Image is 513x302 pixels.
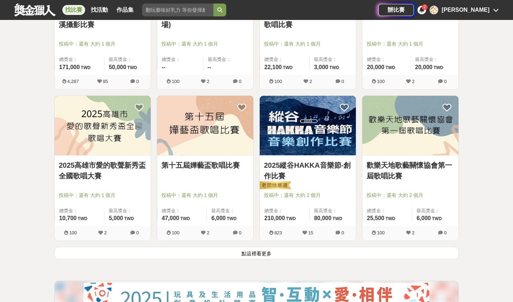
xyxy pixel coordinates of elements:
span: 20,000 [415,64,432,70]
span: 20,000 [367,64,384,70]
span: 投稿中：還有 大約 1 個月 [161,192,249,199]
span: TWD [432,216,442,221]
span: 100 [274,79,282,84]
span: 3,000 [314,64,328,70]
span: 最高獎金： [314,207,352,214]
span: 0 [341,79,344,84]
span: 171,000 [59,64,80,70]
span: 總獎金： [162,56,199,63]
span: TWD [283,65,292,70]
span: 總獎金： [264,56,305,63]
span: 0 [341,230,344,235]
span: 最高獎金： [208,56,249,63]
span: 最高獎金： [109,56,146,63]
span: TWD [385,216,395,221]
span: 2 [207,79,209,84]
span: 22,100 [264,64,282,70]
span: TWD [332,216,342,221]
span: 總獎金： [264,207,305,214]
span: 總獎金： [59,56,100,63]
a: 作品集 [114,5,136,15]
span: 投稿中：還有 大約 1 個月 [59,40,146,48]
span: 100 [172,79,180,84]
img: Cover Image [260,96,356,155]
span: -- [162,64,166,70]
span: 投稿中：還有 大約 1 個月 [264,40,352,48]
span: 4,287 [67,79,79,84]
a: 2025縱谷HAKKA音樂節-創作比賽 [264,160,352,181]
span: TWD [330,65,339,70]
span: 15 [308,230,313,235]
span: TWD [124,216,134,221]
span: 6,000 [416,215,431,221]
span: 823 [274,230,282,235]
span: 0 [136,230,139,235]
a: 第十五屆嬅藝盃歌唱比賽 [161,160,249,171]
a: 2025高雄市愛的歌聲新秀盃全國歌唱大賽 [59,160,146,181]
span: 總獎金： [367,207,408,214]
div: 余 [430,6,438,14]
span: 2 [424,5,426,9]
span: TWD [78,216,87,221]
span: 投稿中：還有 大約 2 個月 [367,192,454,199]
span: TWD [434,65,443,70]
span: TWD [180,216,190,221]
img: Cover Image [157,96,253,155]
a: Cover Image [55,96,151,156]
span: 最高獎金： [416,207,454,214]
span: TWD [385,65,395,70]
a: 歡樂天地歌藝關懷協會第一屆歌唱比賽 [367,160,454,181]
span: 投稿中：還有 大約 1 個月 [161,40,249,48]
span: 2 [412,230,414,235]
a: Cover Image [157,96,253,156]
span: 10,700 [59,215,77,221]
span: 50,000 [109,64,126,70]
a: Cover Image [260,96,356,156]
a: 找比賽 [62,5,85,15]
span: 47,000 [162,215,179,221]
span: 2 [309,79,312,84]
span: 總獎金： [162,207,202,214]
span: 0 [239,230,241,235]
span: 投稿中：還有 大約 1 個月 [367,40,454,48]
span: 5,000 [109,215,123,221]
a: Cover Image [362,96,458,156]
input: 翻玩臺味好乳力 等你發揮創意！ [142,4,213,16]
span: 0 [136,79,139,84]
span: TWD [127,65,137,70]
span: 85 [103,79,108,84]
span: 100 [377,79,385,84]
span: 最高獎金： [109,207,146,214]
span: 25,500 [367,215,384,221]
span: 100 [69,230,77,235]
span: 投稿中：還有 大約 2 個月 [264,192,352,199]
span: TWD [227,216,237,221]
img: Cover Image [55,96,151,155]
span: 總獎金： [59,207,100,214]
span: 80,000 [314,215,331,221]
span: TWD [81,65,90,70]
span: 0 [239,79,241,84]
span: 總獎金： [367,56,406,63]
span: 2 [412,79,414,84]
span: 100 [172,230,180,235]
span: 2 [104,230,107,235]
span: 6,000 [211,215,226,221]
span: 最高獎金： [314,56,352,63]
img: Cover Image [362,96,458,155]
span: 0 [444,230,446,235]
div: [PERSON_NAME] [442,6,489,14]
button: 點這裡看更多 [54,247,459,259]
span: 投稿中：還有 大約 1 個月 [59,192,146,199]
a: 找活動 [88,5,111,15]
span: -- [208,64,212,70]
span: 210,000 [264,215,285,221]
img: 老闆娘嚴選 [258,181,291,191]
span: 最高獎金： [211,207,249,214]
a: 辦比賽 [378,4,414,16]
span: 100 [377,230,385,235]
span: TWD [286,216,296,221]
span: 2 [207,230,209,235]
span: 最高獎金： [415,56,454,63]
